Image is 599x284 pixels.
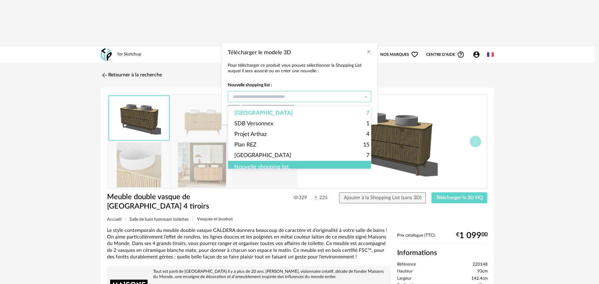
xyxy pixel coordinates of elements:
span: Plan REZ [234,140,256,150]
span: 7 [366,150,369,161]
span: 1 [366,118,369,129]
span: [GEOGRAPHIC_DATA] [234,108,293,118]
span: 4 [366,129,369,140]
button: Close [366,49,371,55]
span: 7 [366,108,369,118]
strong: Nouvelle shopping list : [228,82,371,88]
div: Nouvelle shopping list [228,161,376,173]
p: Pour télécharger ce produit vous pouvez sélectionner la Shopping List auquel il sera associé ou e... [228,63,371,74]
div: Télécharger le modele 3D [222,43,377,125]
span: SDB Versonnex [234,118,273,129]
span: 15 [363,140,369,150]
span: Projet Arthaz [234,129,267,140]
span: Télécharger le modele 3D [228,50,291,55]
span: [GEOGRAPHIC_DATA] [234,150,291,161]
button: Fichier SketchUp (4,2 Mo) [228,105,294,116]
